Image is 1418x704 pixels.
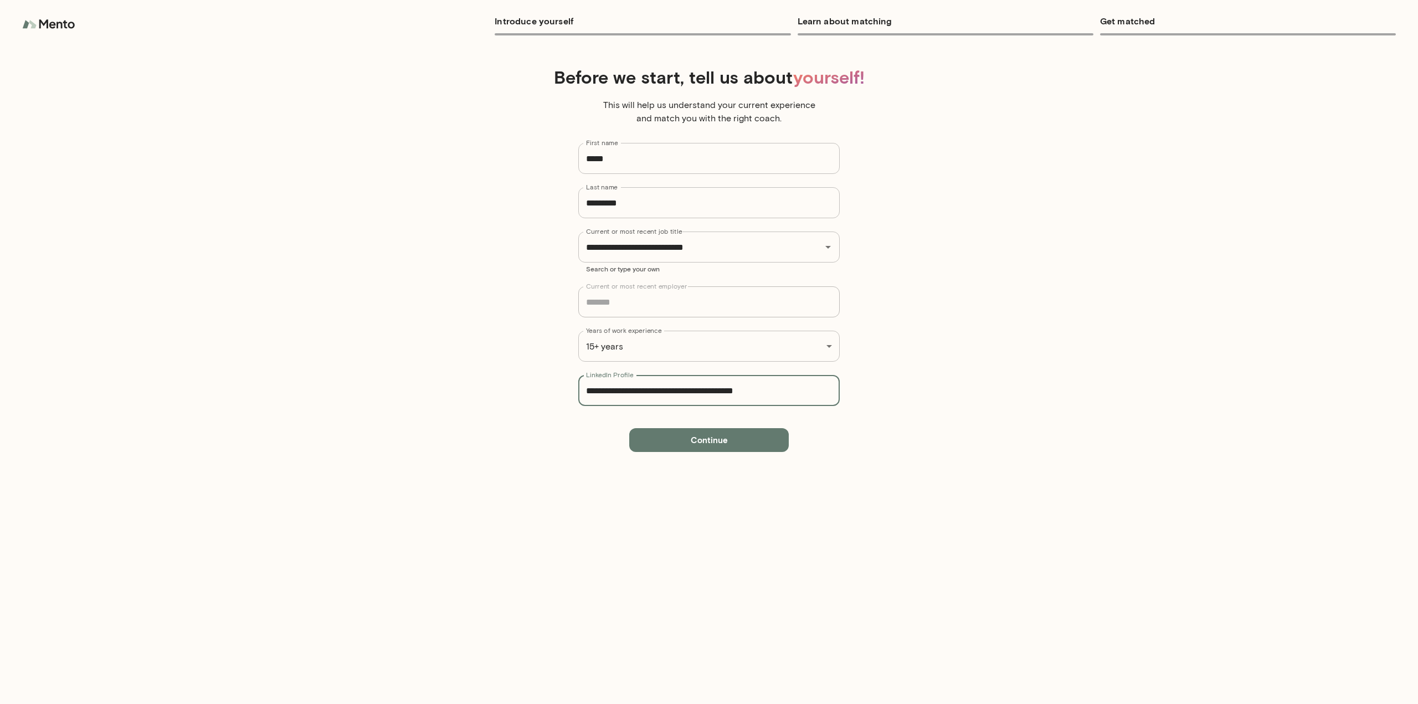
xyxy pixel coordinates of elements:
p: Search or type your own [586,264,832,273]
h6: Learn about matching [798,13,1093,29]
h6: Introduce yourself [495,13,790,29]
label: LinkedIn Profile [586,370,634,379]
img: logo [22,13,78,35]
label: Years of work experience [586,326,662,335]
label: Current or most recent employer [586,281,687,291]
button: Continue [629,428,789,451]
label: Current or most recent job title [586,227,682,236]
button: Open [820,239,836,255]
span: yourself! [793,66,865,88]
label: Last name [586,182,618,192]
div: 15+ years [578,331,840,362]
label: First name [586,138,618,147]
h4: Before we start, tell us about [292,66,1126,88]
p: This will help us understand your current experience and match you with the right coach. [598,99,820,125]
h6: Get matched [1100,13,1396,29]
